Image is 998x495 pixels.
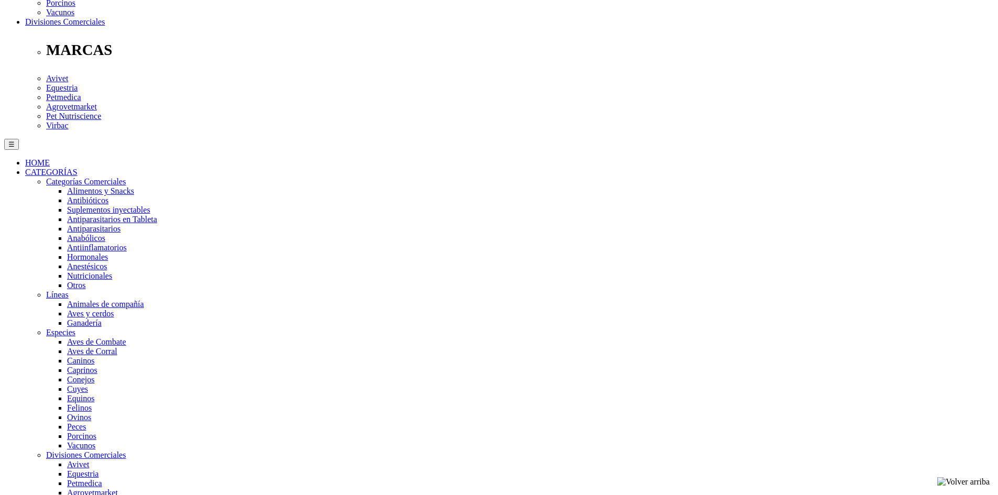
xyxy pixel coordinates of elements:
[46,121,69,130] a: Virbac
[67,196,108,205] a: Antibióticos
[46,177,126,186] a: Categorías Comerciales
[46,112,101,120] a: Pet Nutriscience
[46,93,81,102] a: Petmedica
[46,102,97,111] a: Agrovetmarket
[46,41,994,59] p: MARCAS
[67,186,134,195] a: Alimentos y Snacks
[67,337,126,346] a: Aves de Combate
[67,205,150,214] a: Suplementos inyectables
[25,168,78,177] a: CATEGORÍAS
[67,252,108,261] a: Hormonales
[67,215,157,224] a: Antiparasitarios en Tableta
[67,234,105,243] a: Anabólicos
[5,381,181,490] iframe: Brevo live chat
[67,262,107,271] a: Anestésicos
[4,139,19,150] button: ☰
[67,309,114,318] a: Aves y cerdos
[46,290,69,299] a: Líneas
[67,271,112,280] a: Nutricionales
[25,17,105,26] a: Divisiones Comerciales
[937,477,990,487] img: Volver arriba
[46,83,78,92] a: Equestria
[46,328,75,337] a: Especies
[67,300,144,309] a: Animales de compañía
[46,8,74,17] a: Vacunos
[67,366,97,375] a: Caprinos
[67,356,94,365] a: Caninos
[67,347,117,356] a: Aves de Corral
[25,158,50,167] a: HOME
[67,375,94,384] a: Conejos
[67,318,102,327] a: Ganadería
[46,74,68,83] a: Avivet
[67,281,86,290] a: Otros
[67,243,127,252] a: Antiinflamatorios
[67,224,120,233] a: Antiparasitarios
